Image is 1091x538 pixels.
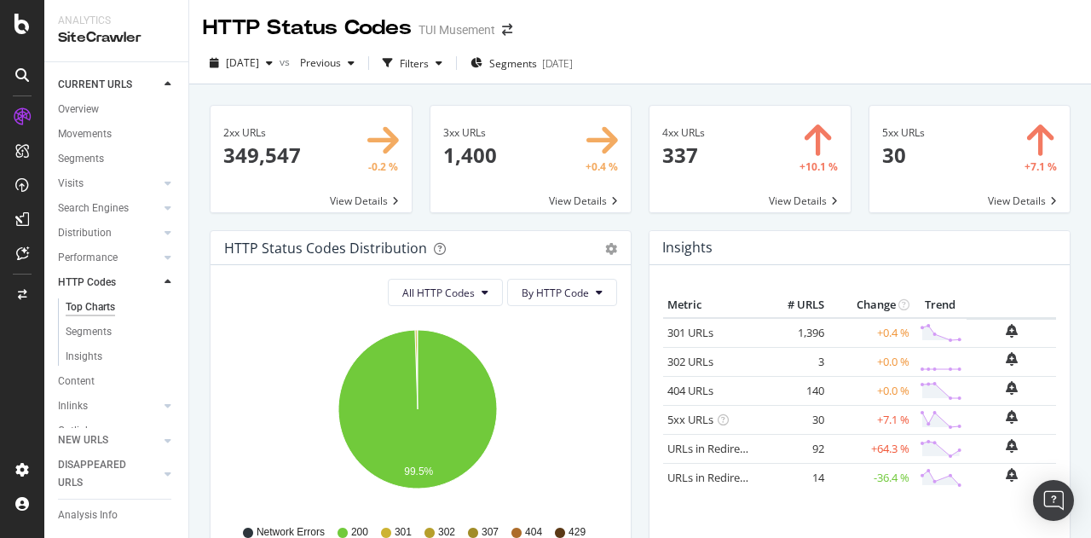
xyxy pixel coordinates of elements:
span: 2025 Sep. 29th [226,55,259,70]
a: NEW URLS [58,431,159,449]
a: Top Charts [66,298,176,316]
th: Metric [663,292,760,318]
div: CURRENT URLS [58,76,132,94]
a: CURRENT URLS [58,76,159,94]
td: +0.0 % [828,347,914,376]
a: Movements [58,125,176,143]
div: bell-plus [1006,381,1018,395]
span: Segments [489,56,537,71]
div: bell-plus [1006,468,1018,482]
div: gear [605,243,617,255]
div: Performance [58,249,118,267]
a: URLs in Redirect Chain [667,470,781,485]
div: HTTP Codes [58,274,116,292]
button: Filters [376,49,449,77]
a: Visits [58,175,159,193]
a: URLs in Redirect Loop [667,441,778,456]
div: HTTP Status Codes Distribution [224,240,427,257]
td: 92 [760,434,828,463]
text: 99.5% [404,466,433,477]
a: HTTP Codes [58,274,159,292]
div: bell-plus [1006,439,1018,453]
h4: Insights [662,236,713,259]
div: bell-plus [1006,352,1018,366]
span: By HTTP Code [522,286,589,300]
td: +64.3 % [828,434,914,463]
div: Outlinks [58,422,95,440]
span: All HTTP Codes [402,286,475,300]
div: Analytics [58,14,175,28]
div: Search Engines [58,200,129,217]
button: Previous [293,49,361,77]
a: Overview [58,101,176,119]
div: Segments [58,150,104,168]
button: By HTTP Code [507,279,617,306]
div: Open Intercom Messenger [1033,480,1074,521]
div: arrow-right-arrow-left [502,24,512,36]
button: [DATE] [203,49,280,77]
a: Insights [66,348,176,366]
a: DISAPPEARED URLS [58,456,159,492]
a: 301 URLs [667,325,713,340]
td: 30 [760,405,828,434]
th: # URLS [760,292,828,318]
div: Filters [400,56,429,71]
div: Inlinks [58,397,88,415]
td: +7.1 % [828,405,914,434]
div: bell-plus [1006,324,1018,338]
td: +0.4 % [828,318,914,348]
div: Top Charts [66,298,115,316]
a: Content [58,373,176,390]
a: Segments [58,150,176,168]
div: Movements [58,125,112,143]
div: Visits [58,175,84,193]
th: Trend [914,292,967,318]
a: Outlinks [58,422,159,440]
div: Segments [66,323,112,341]
td: -36.4 % [828,463,914,492]
a: Search Engines [58,200,159,217]
div: HTTP Status Codes [203,14,412,43]
a: Inlinks [58,397,159,415]
div: bell-plus [1006,410,1018,424]
div: Analysis Info [58,506,118,524]
div: [DATE] [542,56,573,71]
svg: A chart. [224,320,611,518]
td: 3 [760,347,828,376]
a: 302 URLs [667,354,713,369]
span: Previous [293,55,341,70]
div: SiteCrawler [58,28,175,48]
div: DISAPPEARED URLS [58,456,144,492]
a: Analysis Info [58,506,176,524]
td: 140 [760,376,828,405]
td: 14 [760,463,828,492]
td: +0.0 % [828,376,914,405]
button: All HTTP Codes [388,279,503,306]
a: Segments [66,323,176,341]
a: Performance [58,249,159,267]
div: TUI Musement [419,21,495,38]
div: NEW URLS [58,431,108,449]
div: Distribution [58,224,112,242]
span: vs [280,55,293,69]
a: 5xx URLs [667,412,713,427]
th: Change [828,292,914,318]
a: 404 URLs [667,383,713,398]
div: Content [58,373,95,390]
button: Segments[DATE] [464,49,580,77]
div: Overview [58,101,99,119]
div: Insights [66,348,102,366]
td: 1,396 [760,318,828,348]
a: Distribution [58,224,159,242]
